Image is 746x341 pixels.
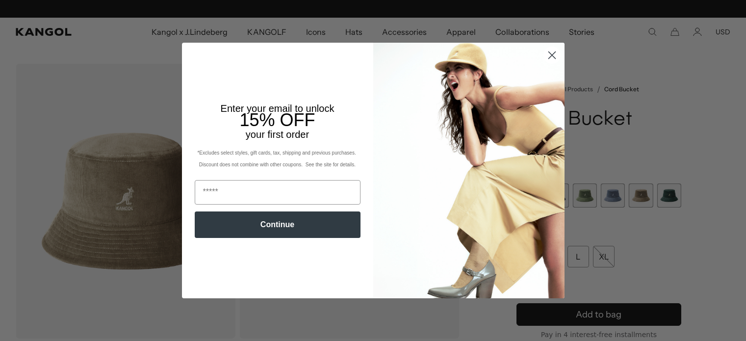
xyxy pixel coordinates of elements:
[543,47,561,64] button: Close dialog
[239,110,315,130] span: 15% OFF
[195,211,360,238] button: Continue
[221,103,334,114] span: Enter your email to unlock
[197,150,357,167] span: *Excludes select styles, gift cards, tax, shipping and previous purchases. Discount does not comb...
[246,129,309,140] span: your first order
[373,43,565,298] img: 93be19ad-e773-4382-80b9-c9d740c9197f.jpeg
[195,180,360,205] input: Email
